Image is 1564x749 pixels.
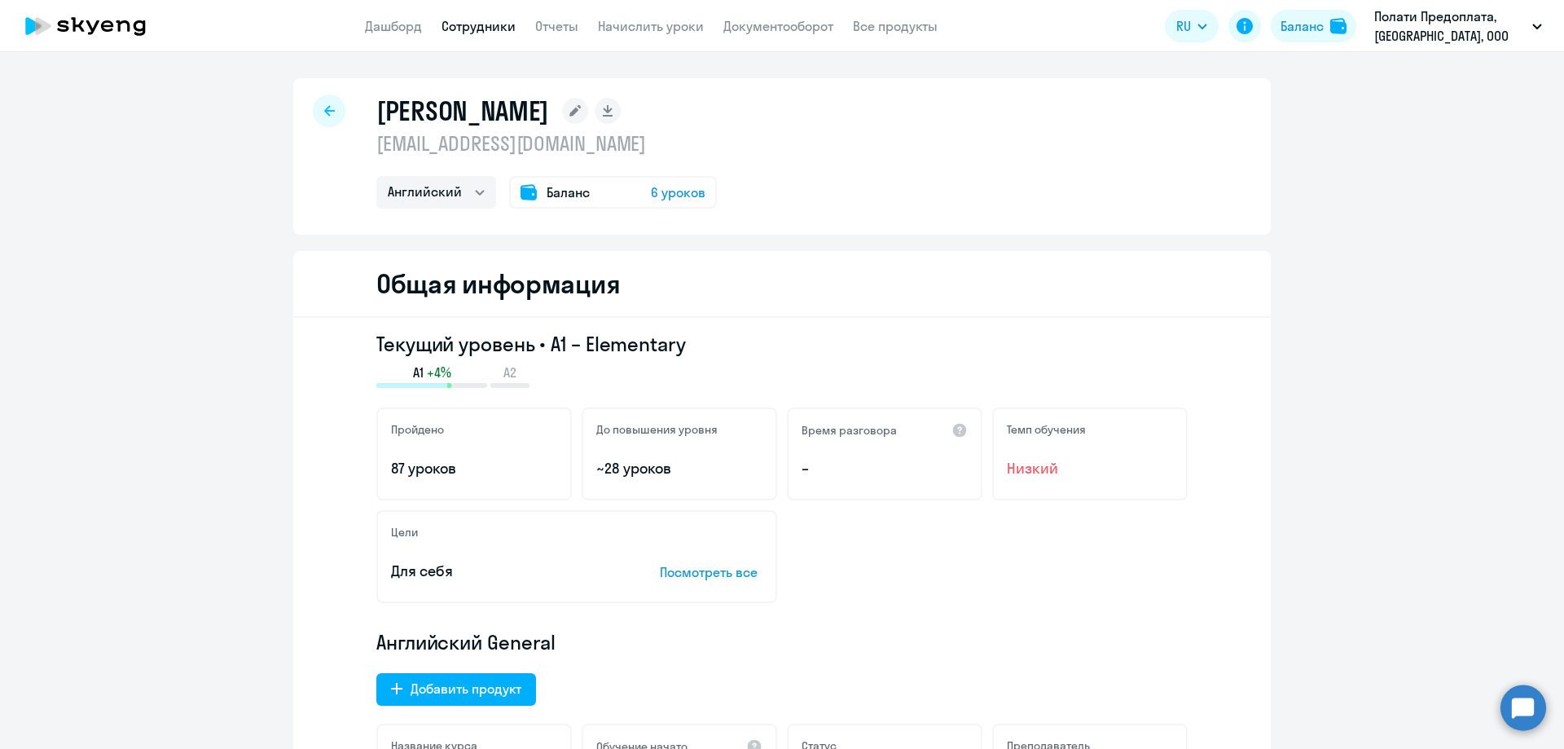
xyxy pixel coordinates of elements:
[411,679,521,698] div: Добавить продукт
[442,18,516,34] a: Сотрудники
[723,18,833,34] a: Документооборот
[535,18,578,34] a: Отчеты
[1330,18,1347,34] img: balance
[376,95,549,127] h1: [PERSON_NAME]
[651,183,705,202] span: 6 уроков
[802,423,897,438] h5: Время разговора
[376,673,536,706] button: Добавить продукт
[596,422,718,437] h5: До повышения уровня
[1366,7,1550,46] button: Полати Предоплата, [GEOGRAPHIC_DATA], ООО
[376,130,717,156] p: [EMAIL_ADDRESS][DOMAIN_NAME]
[391,458,557,479] p: 87 уроков
[1281,16,1324,36] div: Баланс
[391,525,418,540] h5: Цели
[547,183,590,202] span: Баланс
[365,18,422,34] a: Дашборд
[1271,10,1356,42] button: Балансbalance
[391,422,444,437] h5: Пройдено
[598,18,704,34] a: Начислить уроки
[1165,10,1219,42] button: RU
[503,363,516,381] span: A2
[1176,16,1191,36] span: RU
[853,18,938,34] a: Все продукты
[376,629,556,655] span: Английский General
[1007,422,1086,437] h5: Темп обучения
[376,267,620,300] h2: Общая информация
[376,331,1188,357] h3: Текущий уровень • A1 – Elementary
[413,363,424,381] span: A1
[596,458,762,479] p: ~28 уроков
[427,363,451,381] span: +4%
[391,561,609,582] p: Для себя
[802,458,968,479] p: –
[1374,7,1526,46] p: Полати Предоплата, [GEOGRAPHIC_DATA], ООО
[660,562,762,582] p: Посмотреть все
[1007,458,1173,479] span: Низкий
